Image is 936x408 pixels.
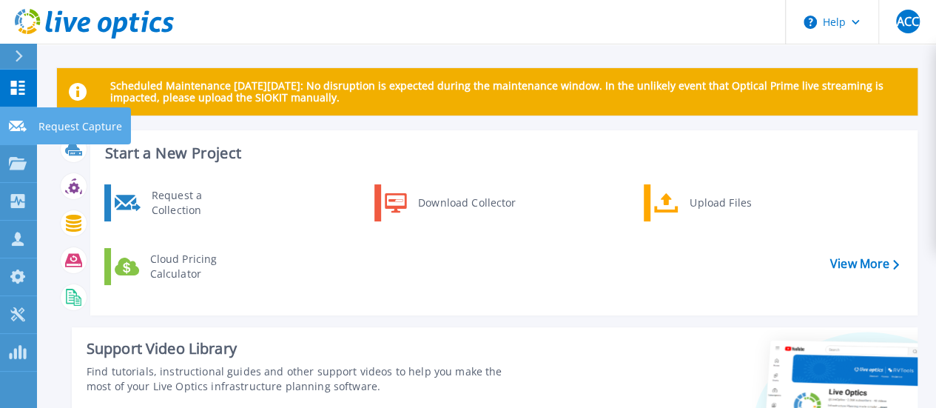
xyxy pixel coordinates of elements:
h3: Start a New Project [105,145,898,161]
div: Request a Collection [144,188,252,218]
p: Scheduled Maintenance [DATE][DATE]: No disruption is expected during the maintenance window. In t... [110,80,906,104]
a: Upload Files [644,184,795,221]
div: Support Video Library [87,339,526,358]
a: Request a Collection [104,184,256,221]
a: Download Collector [374,184,526,221]
div: Cloud Pricing Calculator [143,252,252,281]
div: Upload Files [682,188,792,218]
div: Download Collector [411,188,522,218]
span: ACC [896,16,918,27]
div: Find tutorials, instructional guides and other support videos to help you make the most of your L... [87,364,526,394]
a: Cloud Pricing Calculator [104,248,256,285]
a: View More [830,257,899,271]
p: Request Capture [38,107,122,146]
